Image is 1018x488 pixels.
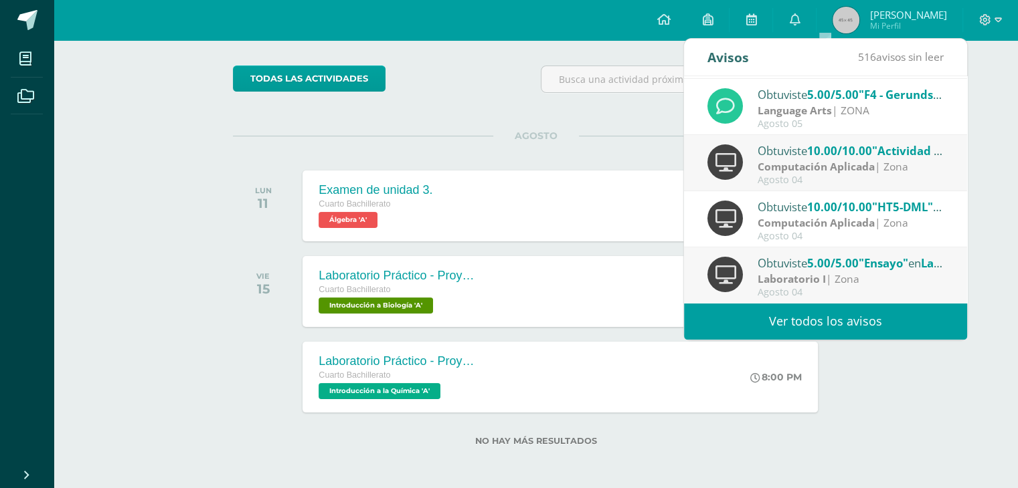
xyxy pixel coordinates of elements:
label: No hay más resultados [233,436,839,446]
div: Examen de unidad 3. [319,183,432,197]
span: Álgebra 'A' [319,212,377,228]
div: Obtuviste en [758,142,944,159]
span: AGOSTO [493,130,579,142]
span: 10.00/10.00 [807,199,872,215]
div: Laboratorio Práctico - Proyecto de Unidad [319,354,479,368]
span: Introducción a Biología 'A' [319,297,433,314]
div: Laboratorio Práctico - Proyecto de Unidad [319,269,479,283]
span: "HT5-DML" [872,199,942,215]
div: Obtuviste en [758,198,944,215]
div: LUN [255,186,272,195]
span: 10.00/10.00 [807,143,872,158]
span: Cuarto Bachillerato [319,285,390,294]
div: VIE [256,271,270,281]
div: 11 [255,195,272,211]
span: 516 [858,49,876,64]
div: 8:00 PM [750,371,802,383]
span: 5.00/5.00 [807,255,859,271]
span: avisos sin leer [858,49,944,64]
div: Obtuviste en [758,86,944,103]
div: Agosto 04 [758,287,944,298]
strong: Computación Aplicada [758,215,875,230]
div: | Zona [758,215,944,231]
strong: Laboratorio I [758,271,826,286]
span: [PERSON_NAME] [869,8,946,21]
span: Laboratorio I [921,255,993,271]
a: todas las Actividades [233,66,386,92]
div: Agosto 05 [758,118,944,130]
div: 15 [256,281,270,297]
div: | Zona [758,271,944,287]
img: 45x45 [833,7,859,33]
div: Obtuviste en [758,254,944,271]
div: Agosto 04 [758,174,944,186]
span: Introducción a la Química 'A' [319,383,440,399]
span: "Actividad Galileo" [872,143,977,158]
span: Mi Perfil [869,20,946,31]
span: 5.00/5.00 [807,87,859,102]
div: Agosto 04 [758,231,944,242]
input: Busca una actividad próxima aquí... [541,66,838,92]
span: "F4 - Gerunds Activities" [859,87,993,102]
div: Avisos [707,39,749,76]
span: Cuarto Bachillerato [319,199,390,209]
span: "Ensayo" [859,255,908,271]
a: Ver todos los avisos [684,303,967,340]
div: | ZONA [758,103,944,118]
span: Cuarto Bachillerato [319,370,390,380]
strong: Language Arts [758,103,832,118]
strong: Computación Aplicada [758,159,875,174]
div: | Zona [758,159,944,174]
